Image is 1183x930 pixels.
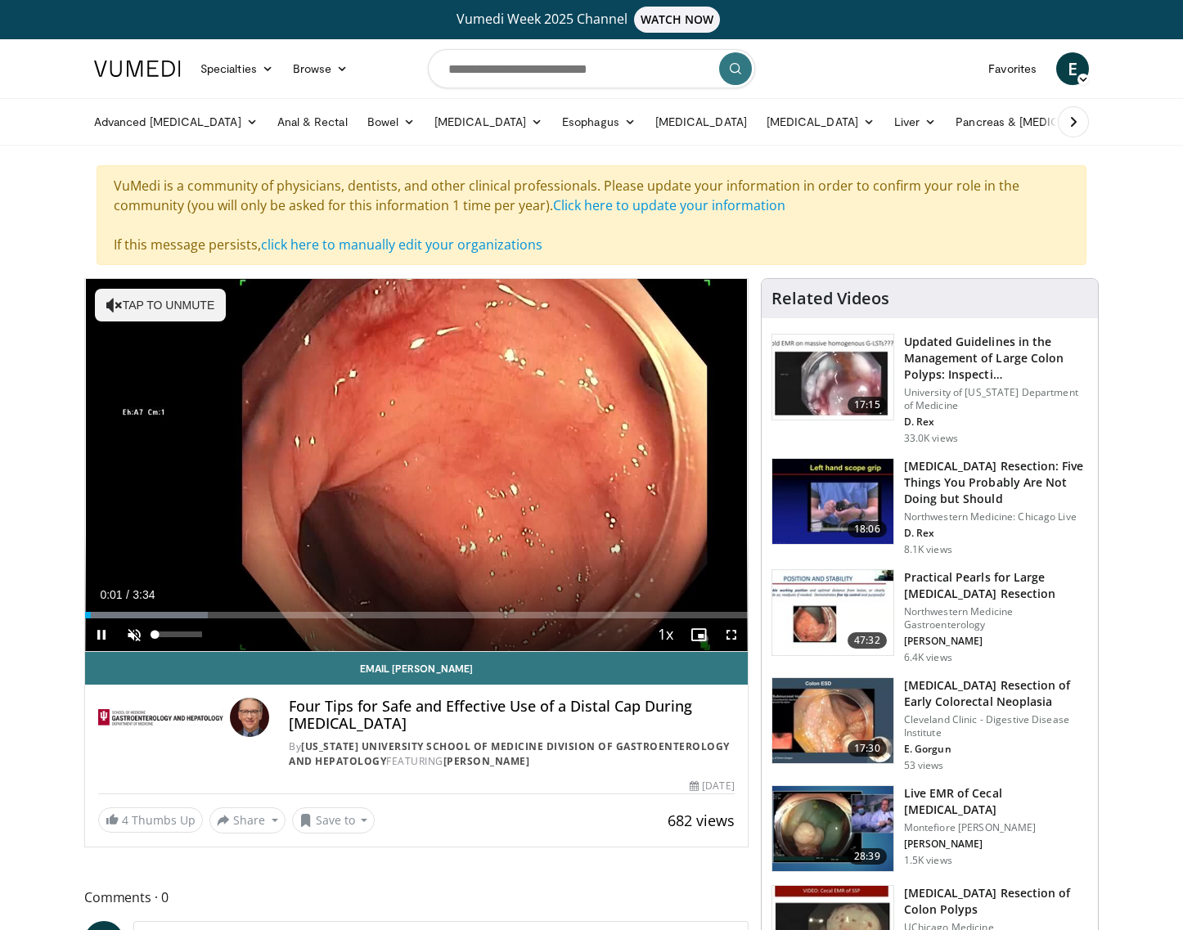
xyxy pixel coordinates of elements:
a: Bowel [358,106,425,138]
img: 2f3204fc-fe9c-4e55-bbc2-21ba8c8e5b61.150x105_q85_crop-smart_upscale.jpg [772,678,893,763]
a: [MEDICAL_DATA] [425,106,552,138]
img: Indiana University School of Medicine Division of Gastroenterology and Hepatology [98,698,223,737]
a: 17:30 [MEDICAL_DATA] Resection of Early Colorectal Neoplasia Cleveland Clinic - Digestive Disease... [771,677,1088,772]
h3: Live EMR of Cecal [MEDICAL_DATA] [904,785,1088,818]
p: [PERSON_NAME] [904,838,1088,851]
a: Browse [283,52,358,85]
a: [PERSON_NAME] [443,754,530,768]
a: Specialties [191,52,283,85]
p: Northwestern Medicine Gastroenterology [904,605,1088,631]
span: WATCH NOW [634,7,721,33]
div: Progress Bar [85,612,748,618]
div: VuMedi is a community of physicians, dentists, and other clinical professionals. Please update yo... [97,165,1086,265]
h3: [MEDICAL_DATA] Resection: Five Things You Probably Are Not Doing but Should [904,458,1088,507]
p: 1.5K views [904,854,952,867]
a: click here to manually edit your organizations [261,236,542,254]
span: Comments 0 [84,887,749,908]
button: Share [209,807,286,833]
h3: [MEDICAL_DATA] Resection of Colon Polyps [904,885,1088,918]
a: [MEDICAL_DATA] [757,106,884,138]
p: Montefiore [PERSON_NAME] [904,821,1088,834]
span: 17:15 [848,397,887,413]
img: 264924ef-8041-41fd-95c4-78b943f1e5b5.150x105_q85_crop-smart_upscale.jpg [772,459,893,544]
p: [PERSON_NAME] [904,635,1088,648]
p: 33.0K views [904,432,958,445]
a: 17:15 Updated Guidelines in the Management of Large Colon Polyps: Inspecti… University of [US_STA... [771,334,1088,445]
div: [DATE] [690,779,734,793]
img: 0daeedfc-011e-4156-8487-34fa55861f89.150x105_q85_crop-smart_upscale.jpg [772,570,893,655]
p: D. Rex [904,527,1088,540]
p: E. Gorgun [904,743,1088,756]
a: [US_STATE] University School of Medicine Division of Gastroenterology and Hepatology [289,739,730,768]
a: Liver [884,106,946,138]
p: 8.1K views [904,543,952,556]
button: Tap to unmute [95,289,226,321]
button: Pause [85,618,118,651]
img: VuMedi Logo [94,61,181,77]
button: Enable picture-in-picture mode [682,618,715,651]
button: Unmute [118,618,151,651]
a: 28:39 Live EMR of Cecal [MEDICAL_DATA] Montefiore [PERSON_NAME] [PERSON_NAME] 1.5K views [771,785,1088,872]
span: 3:34 [133,588,155,601]
a: Advanced [MEDICAL_DATA] [84,106,268,138]
img: c5b96632-e599-40e7-9704-3d2ea409a092.150x105_q85_crop-smart_upscale.jpg [772,786,893,871]
p: Northwestern Medicine: Chicago Live [904,510,1088,523]
input: Search topics, interventions [428,49,755,88]
div: Volume Level [155,631,201,637]
span: 17:30 [848,740,887,757]
span: 0:01 [100,588,122,601]
h4: Related Videos [771,289,889,308]
a: Anal & Rectal [268,106,358,138]
a: 18:06 [MEDICAL_DATA] Resection: Five Things You Probably Are Not Doing but Should Northwestern Me... [771,458,1088,556]
a: Click here to update your information [553,196,785,214]
h3: Practical Pearls for Large [MEDICAL_DATA] Resection [904,569,1088,602]
span: 18:06 [848,521,887,537]
span: 47:32 [848,632,887,649]
img: Avatar [230,698,269,737]
span: / [126,588,129,601]
h4: Four Tips for Safe and Effective Use of a Distal Cap During [MEDICAL_DATA] [289,698,734,733]
img: dfcfcb0d-b871-4e1a-9f0c-9f64970f7dd8.150x105_q85_crop-smart_upscale.jpg [772,335,893,420]
p: 53 views [904,759,944,772]
a: Pancreas & [MEDICAL_DATA] [946,106,1137,138]
a: Email [PERSON_NAME] [85,652,748,685]
h3: Updated Guidelines in the Management of Large Colon Polyps: Inspecti… [904,334,1088,383]
p: University of [US_STATE] Department of Medicine [904,386,1088,412]
video-js: Video Player [85,279,748,652]
a: Favorites [978,52,1046,85]
span: 28:39 [848,848,887,865]
a: Vumedi Week 2025 ChannelWATCH NOW [97,7,1086,33]
a: 47:32 Practical Pearls for Large [MEDICAL_DATA] Resection Northwestern Medicine Gastroenterology ... [771,569,1088,664]
p: D. Rex [904,416,1088,429]
h3: [MEDICAL_DATA] Resection of Early Colorectal Neoplasia [904,677,1088,710]
button: Save to [292,807,376,833]
div: By FEATURING [289,739,734,769]
button: Playback Rate [650,618,682,651]
span: 682 views [668,811,735,830]
a: Esophagus [552,106,645,138]
span: 4 [122,812,128,828]
p: 6.4K views [904,651,952,664]
a: [MEDICAL_DATA] [645,106,757,138]
a: 4 Thumbs Up [98,807,203,833]
p: Cleveland Clinic - Digestive Disease Institute [904,713,1088,739]
a: E [1056,52,1089,85]
button: Fullscreen [715,618,748,651]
